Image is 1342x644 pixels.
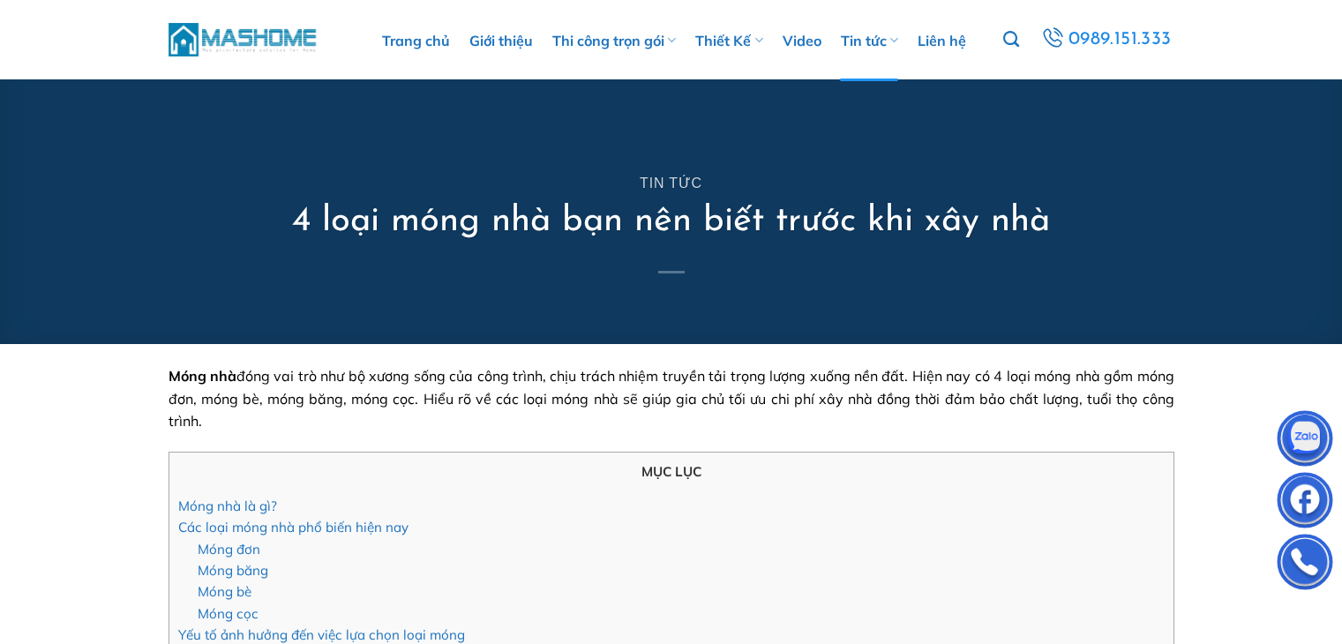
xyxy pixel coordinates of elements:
img: Zalo [1278,415,1331,468]
a: Yếu tố ảnh hưởng đến việc lựa chọn loại móng [178,626,465,643]
img: Facebook [1278,476,1331,529]
span: 0989.151.333 [1068,25,1172,55]
a: Móng nhà là gì? [178,498,277,514]
a: 0989.151.333 [1038,24,1173,56]
h1: 4 loại móng nhà bạn nên biết trước khi xây nhà [292,198,1050,244]
img: MasHome – Tổng Thầu Thiết Kế Và Xây Nhà Trọn Gói [169,20,319,58]
a: Móng băng [198,562,268,579]
p: MỤC LỤC [178,461,1165,483]
strong: Móng nhà [169,367,236,385]
a: Tin tức [640,176,702,191]
a: Móng đơn [198,541,260,558]
a: Tìm kiếm [1003,21,1019,58]
img: Phone [1278,538,1331,591]
a: Móng cọc [198,605,259,622]
span: đóng vai trò như bộ xương sống của công trình, chịu trách nhiệm truyền tải trọng lượng xuống nền ... [169,367,1174,430]
a: Móng bè [198,583,251,600]
a: Các loại móng nhà phổ biến hiện nay [178,519,409,535]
